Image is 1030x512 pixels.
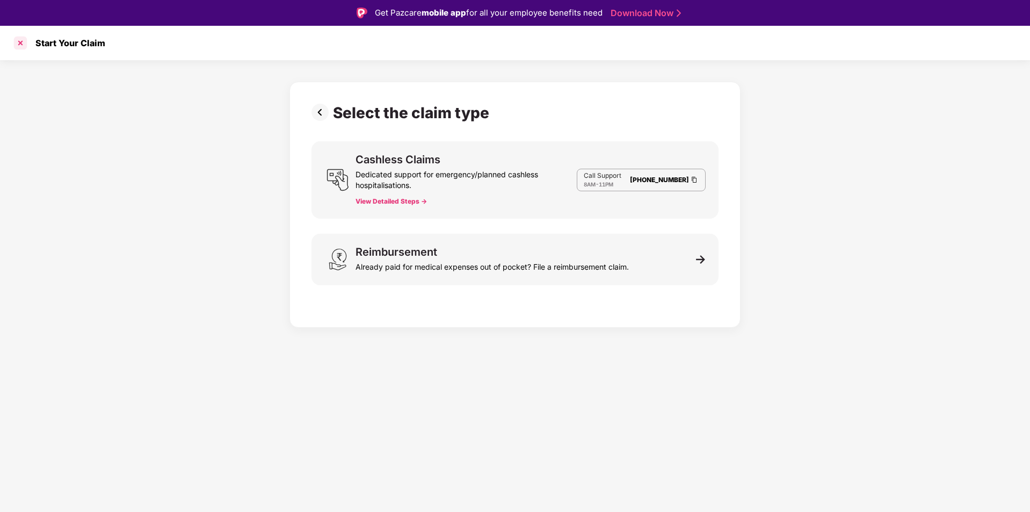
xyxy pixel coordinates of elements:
img: Stroke [677,8,681,19]
img: svg+xml;base64,PHN2ZyB3aWR0aD0iMjQiIGhlaWdodD0iMzEiIHZpZXdCb3g9IjAgMCAyNCAzMSIgZmlsbD0ibm9uZSIgeG... [327,248,349,271]
div: Already paid for medical expenses out of pocket? File a reimbursement claim. [356,257,629,272]
div: Reimbursement [356,247,437,257]
img: svg+xml;base64,PHN2ZyB3aWR0aD0iMjQiIGhlaWdodD0iMjUiIHZpZXdCb3g9IjAgMCAyNCAyNSIgZmlsbD0ibm9uZSIgeG... [327,169,349,191]
img: Clipboard Icon [690,175,699,184]
img: Logo [357,8,367,18]
div: Dedicated support for emergency/planned cashless hospitalisations. [356,165,577,191]
div: - [584,180,621,189]
strong: mobile app [422,8,466,18]
button: View Detailed Steps -> [356,197,427,206]
div: Cashless Claims [356,154,440,165]
div: Get Pazcare for all your employee benefits need [375,6,603,19]
span: 8AM [584,181,596,188]
a: Download Now [611,8,678,19]
div: Start Your Claim [29,38,105,48]
p: Call Support [584,171,621,180]
span: 11PM [599,181,613,188]
img: svg+xml;base64,PHN2ZyB3aWR0aD0iMTEiIGhlaWdodD0iMTEiIHZpZXdCb3g9IjAgMCAxMSAxMSIgZmlsbD0ibm9uZSIgeG... [696,255,706,264]
img: svg+xml;base64,PHN2ZyBpZD0iUHJldi0zMngzMiIgeG1sbnM9Imh0dHA6Ly93d3cudzMub3JnLzIwMDAvc3ZnIiB3aWR0aD... [311,104,333,121]
div: Select the claim type [333,104,494,122]
a: [PHONE_NUMBER] [630,176,689,184]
